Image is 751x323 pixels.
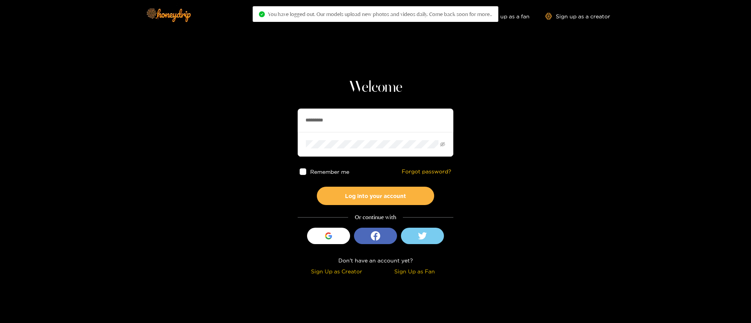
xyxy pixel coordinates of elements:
div: Or continue with [298,213,453,222]
div: Sign Up as Creator [300,267,374,276]
a: Sign up as a creator [545,13,610,20]
h1: Welcome [298,78,453,97]
a: Forgot password? [402,168,451,175]
div: Don't have an account yet? [298,256,453,265]
span: eye-invisible [440,142,445,147]
span: Remember me [310,169,349,175]
a: Sign up as a fan [476,13,530,20]
span: You have logged out. Our models upload new photos and videos daily. Come back soon for more.. [268,11,492,17]
span: check-circle [259,11,265,17]
button: Log into your account [317,187,434,205]
div: Sign Up as Fan [377,267,451,276]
